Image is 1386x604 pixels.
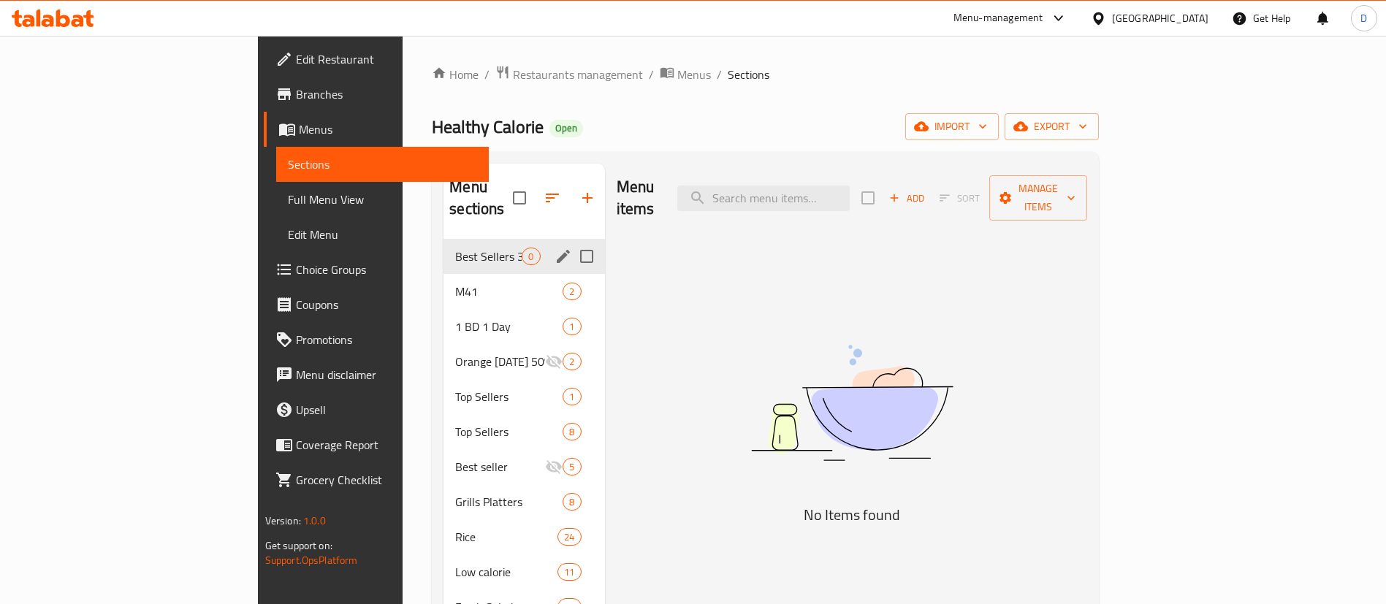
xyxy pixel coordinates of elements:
a: Support.OpsPlatform [265,551,358,570]
img: dish.svg [669,306,1035,500]
span: Full Menu View [288,191,478,208]
a: Choice Groups [264,252,490,287]
a: Coupons [264,287,490,322]
button: Add [883,187,930,210]
button: Manage items [989,175,1087,221]
a: Promotions [264,322,490,357]
span: 8 [563,425,580,439]
span: Low calorie [455,563,557,581]
a: Menus [660,65,711,84]
span: Grocery Checklist [296,471,478,489]
a: Branches [264,77,490,112]
div: Open [549,120,583,137]
span: Branches [296,85,478,103]
div: Top Sellers8 [443,414,604,449]
div: M41 [455,283,563,300]
div: items [563,493,581,511]
span: 5 [563,460,580,474]
span: Top Sellers [455,388,563,405]
div: items [563,353,581,370]
span: 24 [558,530,580,544]
span: 11 [558,565,580,579]
a: Grocery Checklist [264,462,490,497]
a: Full Menu View [276,182,490,217]
button: import [905,113,999,140]
span: Promotions [296,331,478,348]
span: Select section first [930,187,989,210]
span: 1 BD 1 Day [455,318,563,335]
a: Edit Menu [276,217,490,252]
div: M412 [443,274,604,309]
span: Coupons [296,296,478,313]
div: Top Sellers1 [443,379,604,414]
span: Sections [728,66,769,83]
span: Menus [299,121,478,138]
div: items [557,563,581,581]
span: Edit Restaurant [296,50,478,68]
div: items [563,283,581,300]
div: Best seller5 [443,449,604,484]
div: [GEOGRAPHIC_DATA] [1112,10,1208,26]
span: Best seller [455,458,545,475]
h2: Menu items [617,176,660,220]
div: Best Sellers 30% Off0edit [443,239,604,274]
div: items [557,528,581,546]
div: items [563,388,581,405]
span: Sort sections [535,180,570,215]
div: Grills Platters8 [443,484,604,519]
span: Menu disclaimer [296,366,478,383]
div: items [522,248,540,265]
span: 2 [563,285,580,299]
span: Version: [265,511,301,530]
span: Select all sections [504,183,535,213]
span: Coverage Report [296,436,478,454]
svg: Inactive section [545,353,563,370]
span: Edit Menu [288,226,478,243]
span: export [1016,118,1087,136]
span: 0 [522,250,539,264]
span: Top Sellers [455,423,563,440]
span: Sections [288,156,478,173]
span: 8 [563,495,580,509]
div: Menu-management [953,9,1043,27]
span: 1 [563,390,580,404]
span: Menus [677,66,711,83]
span: import [917,118,987,136]
span: Rice [455,528,557,546]
button: edit [552,245,574,267]
span: 2 [563,355,580,369]
button: Add section [570,180,605,215]
input: search [677,186,850,211]
span: Orange [DATE] 50% Off [455,353,545,370]
h5: No Items found [669,503,1035,527]
div: Low calorie11 [443,554,604,589]
span: D [1360,10,1367,26]
li: / [649,66,654,83]
nav: breadcrumb [432,65,1099,84]
span: Add [887,190,926,207]
div: Orange [DATE] 50% Off2 [443,344,604,379]
a: Menus [264,112,490,147]
span: 1.0.0 [303,511,326,530]
span: Manage items [1001,180,1075,216]
a: Restaurants management [495,65,643,84]
div: 1 BD 1 Day1 [443,309,604,344]
div: Rice24 [443,519,604,554]
span: Choice Groups [296,261,478,278]
li: / [717,66,722,83]
span: Best Sellers 30% Off [455,248,522,265]
div: items [563,423,581,440]
span: Grills Platters [455,493,563,511]
span: Add item [883,187,930,210]
div: Orange Friday 50% Off [455,353,545,370]
a: Coverage Report [264,427,490,462]
a: Menu disclaimer [264,357,490,392]
div: items [563,458,581,475]
a: Edit Restaurant [264,42,490,77]
span: 1 [563,320,580,334]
